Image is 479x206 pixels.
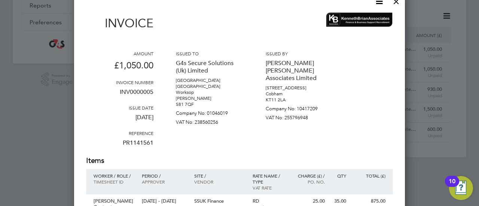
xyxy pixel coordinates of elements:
h3: Issued by [266,50,333,56]
h1: Invoice [86,16,153,30]
p: VAT rate [253,185,285,191]
p: [PERSON_NAME] [176,95,243,101]
p: 875.00 [354,198,385,204]
p: [STREET_ADDRESS] [266,85,333,91]
p: INV0000005 [86,85,153,105]
p: VAT No: 238560256 [176,116,243,125]
h3: Reference [86,130,153,136]
h3: Issued to [176,50,243,56]
p: Timesheet ID [94,179,134,185]
p: Site / [194,173,245,179]
h3: Amount [86,50,153,56]
p: Rate name / type [253,173,285,185]
p: G4s Secure Solutions (Uk) Limited [176,56,243,77]
p: SSUK Finance [194,198,245,204]
p: KT11 2LA [266,97,333,103]
p: 25.00 [292,198,325,204]
p: Total (£) [354,173,385,179]
img: kennethbrian-logo-remittance.png [326,12,393,28]
p: Vendor [194,179,245,185]
p: [GEOGRAPHIC_DATA] [176,83,243,89]
h3: Invoice number [86,79,153,85]
button: Open Resource Center, 10 new notifications [449,176,473,200]
p: Worksop [176,89,243,95]
h3: Issue date [86,105,153,111]
p: Worker / Role / [94,173,134,179]
p: [PERSON_NAME] [PERSON_NAME] Associates Limited [266,56,333,85]
p: [GEOGRAPHIC_DATA] [176,77,243,83]
p: 35.00 [332,198,346,204]
h2: Items [86,156,393,166]
p: [DATE] [86,111,153,130]
p: Company No: 10417209 [266,103,333,112]
p: Company No: 01046019 [176,107,243,116]
div: 10 [449,181,455,191]
p: Approver [142,179,186,185]
p: [DATE] - [DATE] [142,198,186,204]
p: Charge (£) / [292,173,325,179]
p: Period / [142,173,186,179]
p: RD [253,198,285,204]
p: Po. No. [292,179,325,185]
p: QTY [332,173,346,179]
p: [PERSON_NAME] [94,198,134,204]
p: PR1141561 [86,136,153,156]
p: £1,050.00 [86,56,153,79]
p: Cobham [266,91,333,97]
p: S81 7QF [176,101,243,107]
p: VAT No: 255796948 [266,112,333,121]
